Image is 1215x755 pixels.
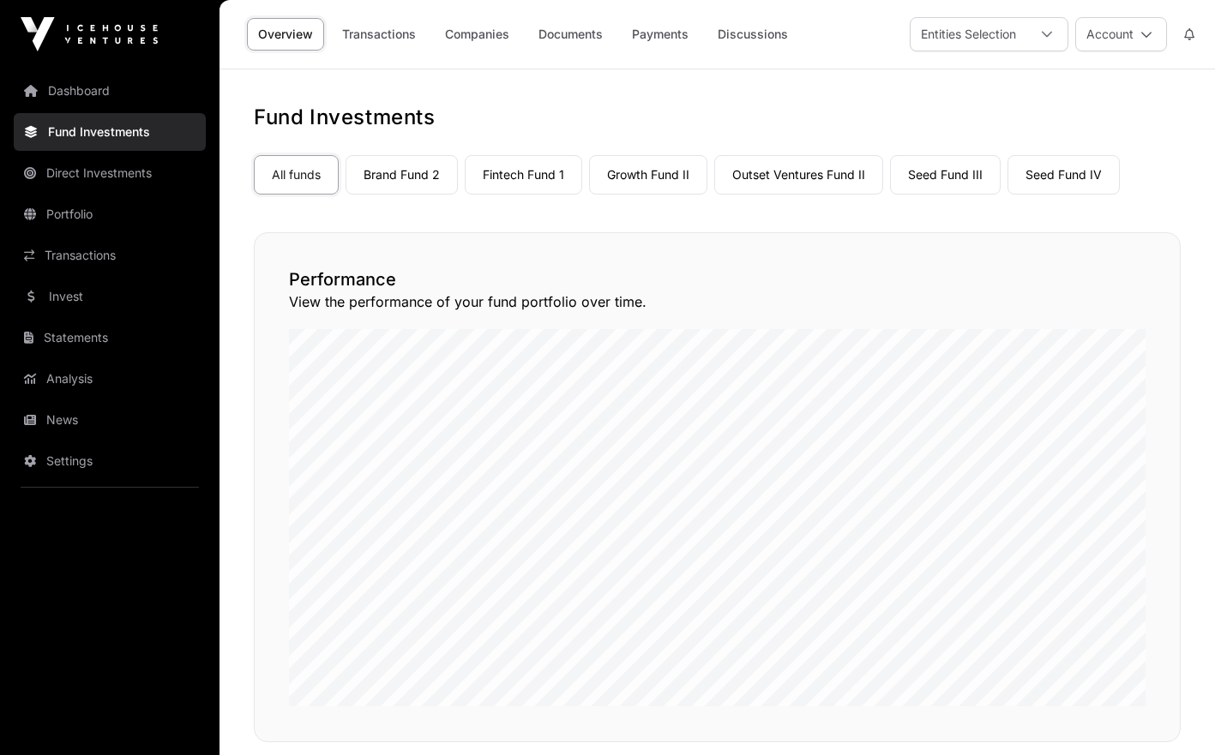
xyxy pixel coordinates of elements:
a: Overview [247,18,324,51]
p: View the performance of your fund portfolio over time. [289,291,1146,312]
img: Icehouse Ventures Logo [21,17,158,51]
a: Transactions [14,237,206,274]
a: Discussions [707,18,799,51]
a: Companies [434,18,520,51]
button: Account [1075,17,1167,51]
a: Invest [14,278,206,315]
a: Analysis [14,360,206,398]
h2: Performance [289,267,1146,291]
a: Fintech Fund 1 [465,155,582,195]
a: News [14,401,206,439]
a: Seed Fund III [890,155,1001,195]
h1: Fund Investments [254,104,1181,131]
a: Direct Investments [14,154,206,192]
a: All funds [254,155,339,195]
a: Settings [14,442,206,480]
a: Transactions [331,18,427,51]
a: Brand Fund 2 [346,155,458,195]
a: Fund Investments [14,113,206,151]
a: Growth Fund II [589,155,707,195]
a: Payments [621,18,700,51]
a: Portfolio [14,195,206,233]
a: Seed Fund IV [1007,155,1120,195]
a: Documents [527,18,614,51]
div: Entities Selection [911,18,1026,51]
a: Outset Ventures Fund II [714,155,883,195]
a: Dashboard [14,72,206,110]
a: Statements [14,319,206,357]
